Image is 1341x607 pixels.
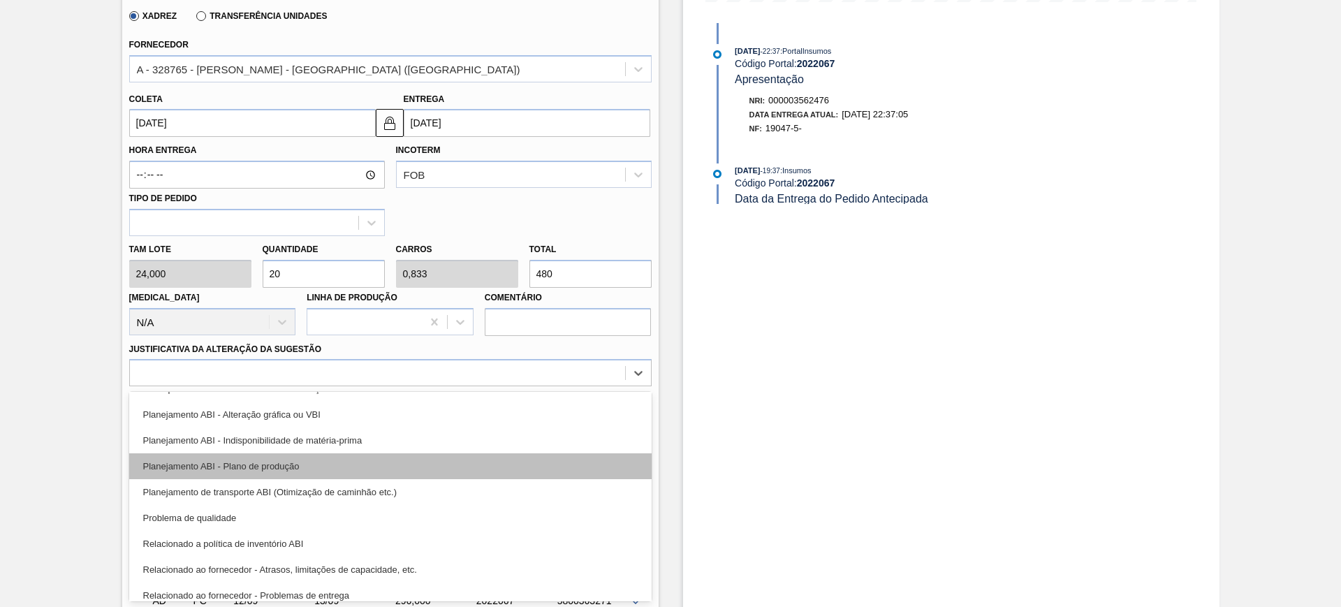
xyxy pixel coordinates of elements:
[129,109,376,137] input: dd/mm/yyyy
[129,240,251,260] label: Tam lote
[196,11,327,21] label: Transferência Unidades
[735,58,1067,69] div: Código Portal:
[749,124,762,133] span: NF:
[404,94,445,104] label: Entrega
[129,293,200,302] label: [MEDICAL_DATA]
[780,47,831,55] span: : PortalInsumos
[307,293,397,302] label: Linha de Produção
[735,193,928,205] span: Data da Entrega do Pedido Antecipada
[765,123,802,133] span: 19047-5-
[381,115,398,131] img: locked
[713,170,721,178] img: atual
[129,402,652,427] div: Planejamento ABI - Alteração gráfica ou VBI
[129,140,385,161] label: Hora Entrega
[376,109,404,137] button: locked
[396,145,441,155] label: Incoterm
[713,50,721,59] img: atual
[768,95,829,105] span: 000003562476
[137,63,520,75] div: A - 328765 - [PERSON_NAME] - [GEOGRAPHIC_DATA] ([GEOGRAPHIC_DATA])
[129,557,652,583] div: Relacionado ao fornecedor - Atrasos, limitações de capacidade, etc.
[735,177,1067,189] div: Código Portal:
[780,166,812,175] span: : Insumos
[485,288,652,308] label: Comentário
[129,40,189,50] label: Fornecedor
[129,344,322,354] label: Justificativa da Alteração da Sugestão
[797,177,835,189] strong: 2022067
[735,166,760,175] span: [DATE]
[842,109,908,119] span: [DATE] 22:37:05
[404,109,650,137] input: dd/mm/yyyy
[749,96,765,105] span: Nri:
[761,167,780,175] span: - 19:37
[749,110,839,119] span: Data Entrega Atual:
[263,244,318,254] label: Quantidade
[129,531,652,557] div: Relacionado a política de inventório ABI
[129,11,177,21] label: Xadrez
[129,505,652,531] div: Problema de qualidade
[797,58,835,69] strong: 2022067
[129,453,652,479] div: Planejamento ABI - Plano de produção
[529,244,557,254] label: Total
[129,427,652,453] div: Planejamento ABI - Indisponibilidade de matéria-prima
[396,244,432,254] label: Carros
[129,193,197,203] label: Tipo de pedido
[129,479,652,505] div: Planejamento de transporte ABI (Otimização de caminhão etc.)
[761,47,780,55] span: - 22:37
[735,73,804,85] span: Apresentação
[404,169,425,181] div: FOB
[129,94,163,104] label: Coleta
[735,47,760,55] span: [DATE]
[129,390,652,410] label: Observações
